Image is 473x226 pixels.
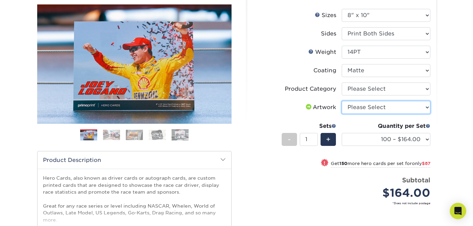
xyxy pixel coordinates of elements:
[305,103,336,111] div: Artwork
[103,130,120,140] img: Hero Cards 02
[2,205,58,224] iframe: Google Customer Reviews
[326,134,330,145] span: +
[288,134,291,145] span: -
[321,30,336,38] div: Sides
[402,176,430,184] strong: Subtotal
[450,203,466,219] div: Open Intercom Messenger
[342,122,430,130] div: Quantity per Set
[282,122,336,130] div: Sets
[315,11,336,19] div: Sizes
[347,185,430,201] div: $164.00
[37,3,232,125] img: Hero Cards 01
[313,66,336,75] div: Coating
[80,130,97,141] img: Hero Cards 01
[308,48,336,56] div: Weight
[258,201,430,205] small: *Does not include postage
[422,161,430,166] span: $87
[172,129,189,141] img: Hero Cards 05
[38,151,231,169] h2: Product Description
[412,161,430,166] span: only
[126,130,143,140] img: Hero Cards 03
[324,160,325,167] span: !
[331,161,430,168] small: Get more hero cards per set for
[285,85,336,93] div: Product Category
[149,130,166,140] img: Hero Cards 04
[339,161,348,166] strong: 150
